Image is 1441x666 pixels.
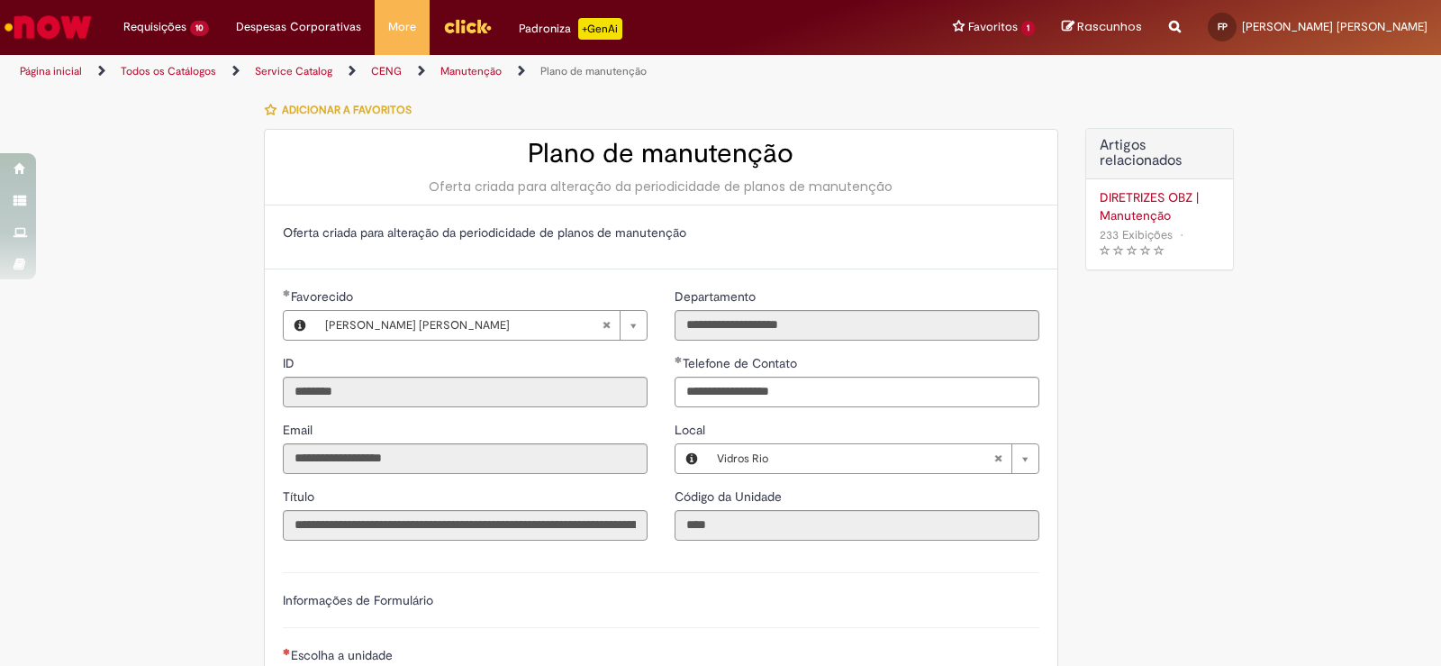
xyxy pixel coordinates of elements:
[1077,18,1142,35] span: Rascunhos
[283,592,433,608] label: Informações de Formulário
[388,18,416,36] span: More
[283,510,648,541] input: Título
[282,103,412,117] span: Adicionar a Favoritos
[1242,19,1427,34] span: [PERSON_NAME] [PERSON_NAME]
[283,289,291,297] span: Obrigatório Preenchido
[291,288,357,305] span: Necessários - Favorecido
[683,355,801,371] span: Telefone de Contato
[717,444,993,473] span: Vidros Rio
[2,9,95,45] img: ServiceNow
[675,422,709,438] span: Local
[14,55,947,88] ul: Trilhas de página
[283,488,318,506] label: Somente leitura - Título
[675,287,759,306] label: Somente leitura - Departamento
[675,356,683,363] span: Obrigatório Preenchido
[1021,21,1035,36] span: 1
[255,64,332,78] a: Service Catalog
[190,21,209,36] span: 10
[443,13,492,40] img: click_logo_yellow_360x200.png
[675,310,1039,341] input: Departamento
[325,311,602,340] span: [PERSON_NAME] [PERSON_NAME]
[675,488,785,506] label: Somente leitura - Código da Unidade
[284,311,316,340] button: Favorecido, Visualizar este registro Fernando Ferreira Valois Pereira
[371,64,402,78] a: CENG
[1100,138,1219,169] h3: Artigos relacionados
[121,64,216,78] a: Todos os Catálogos
[283,354,298,372] label: Somente leitura - ID
[675,444,708,473] button: Local, Visualizar este registro Vidros Rio
[283,648,291,655] span: Necessários
[540,64,647,78] a: Plano de manutenção
[708,444,1038,473] a: Vidros RioLimpar campo Local
[675,377,1039,407] input: Telefone de Contato
[283,488,318,505] span: Somente leitura - Título
[283,178,1039,196] div: Oferta criada para alteração da periodicidade de planos de manutenção
[123,18,186,36] span: Requisições
[283,139,1039,169] h2: Plano de manutenção
[236,18,361,36] span: Despesas Corporativas
[675,488,785,505] span: Somente leitura - Código da Unidade
[440,64,502,78] a: Manutenção
[1100,227,1173,242] span: 233 Exibições
[1062,19,1142,36] a: Rascunhos
[283,422,316,438] span: Somente leitura - Email
[675,510,1039,541] input: Código da Unidade
[1100,188,1219,224] a: DIRETRIZES OBZ | Manutenção
[264,91,421,129] button: Adicionar a Favoritos
[675,288,759,305] span: Somente leitura - Departamento
[1218,21,1228,32] span: FP
[283,443,648,474] input: Email
[316,311,647,340] a: [PERSON_NAME] [PERSON_NAME]Limpar campo Favorecido
[283,224,1039,242] p: Oferta criada para alteração da periodicidade de planos de manutenção
[291,647,396,663] span: Escolha a unidade
[519,18,622,40] div: Padroniza
[283,377,648,407] input: ID
[20,64,82,78] a: Página inicial
[593,311,620,340] abbr: Limpar campo Favorecido
[968,18,1018,36] span: Favoritos
[283,355,298,371] span: Somente leitura - ID
[1176,223,1187,247] span: •
[283,421,316,439] label: Somente leitura - Email
[578,18,622,40] p: +GenAi
[984,444,1011,473] abbr: Limpar campo Local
